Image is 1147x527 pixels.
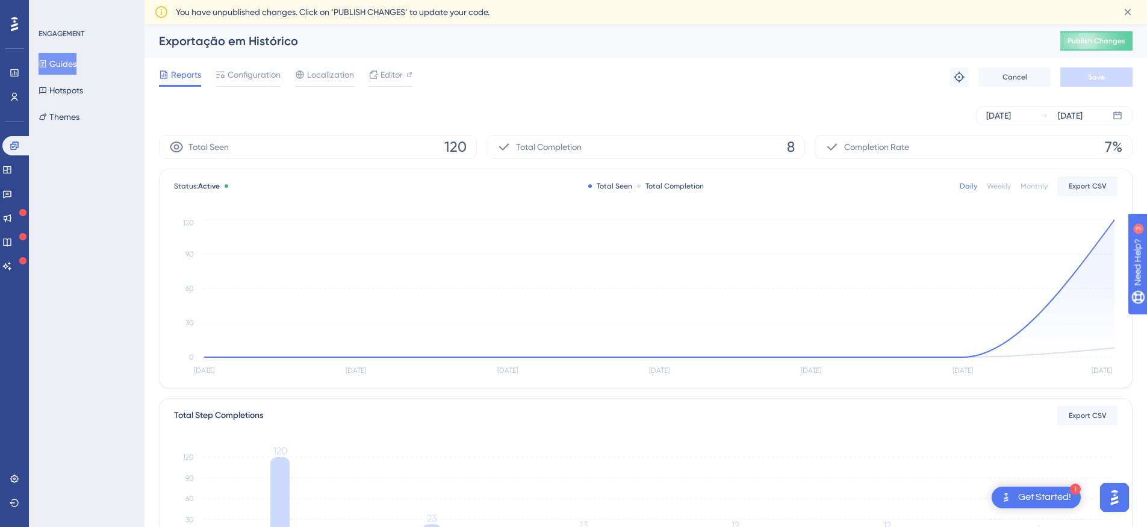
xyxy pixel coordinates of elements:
div: Get Started! [1018,491,1071,504]
span: Completion Rate [844,140,909,154]
span: Save [1088,72,1105,82]
div: ENGAGEMENT [39,29,84,39]
tspan: 60 [185,284,194,293]
button: Themes [39,106,79,128]
button: Hotspots [39,80,83,101]
button: Publish Changes [1060,31,1133,51]
span: 7% [1105,137,1122,157]
div: Total Seen [588,181,632,191]
span: Total Seen [188,140,229,154]
button: Export CSV [1057,406,1117,425]
span: Reports [171,67,201,82]
tspan: 120 [273,445,287,457]
span: Need Help? [28,3,75,17]
button: Cancel [978,67,1051,87]
span: You have unpublished changes. Click on ‘PUBLISH CHANGES’ to update your code. [176,5,490,19]
tspan: 120 [183,453,194,461]
span: Cancel [1002,72,1027,82]
img: launcher-image-alternative-text [999,490,1013,505]
div: Monthly [1021,181,1048,191]
tspan: 30 [185,516,194,524]
button: Export CSV [1057,176,1117,196]
tspan: 90 [185,474,194,482]
tspan: 23 [427,513,437,524]
tspan: 90 [185,250,194,258]
div: 1 [1070,484,1081,494]
span: Status: [174,181,220,191]
div: 3 [84,6,87,16]
span: 120 [444,137,467,157]
tspan: [DATE] [346,366,366,375]
span: Total Completion [516,140,582,154]
div: Total Completion [637,181,704,191]
div: [DATE] [986,108,1011,123]
tspan: [DATE] [497,366,518,375]
button: Save [1060,67,1133,87]
span: Active [198,182,220,190]
span: Localization [307,67,354,82]
div: Daily [960,181,977,191]
tspan: [DATE] [801,366,821,375]
tspan: 30 [185,319,194,327]
tspan: 60 [185,494,194,503]
tspan: 0 [189,353,194,361]
tspan: [DATE] [953,366,973,375]
tspan: [DATE] [1092,366,1112,375]
span: Export CSV [1069,181,1107,191]
tspan: [DATE] [194,366,214,375]
iframe: UserGuiding AI Assistant Launcher [1096,479,1133,516]
tspan: 120 [183,219,194,227]
span: Publish Changes [1068,36,1125,46]
span: Configuration [228,67,281,82]
div: Weekly [987,181,1011,191]
button: Guides [39,53,76,75]
span: 8 [787,137,795,157]
div: Total Step Completions [174,408,263,423]
tspan: [DATE] [649,366,670,375]
span: Editor [381,67,403,82]
div: [DATE] [1058,108,1083,123]
span: Export CSV [1069,411,1107,420]
div: Open Get Started! checklist, remaining modules: 1 [992,487,1081,508]
div: Exportação em Histórico [159,33,1030,49]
